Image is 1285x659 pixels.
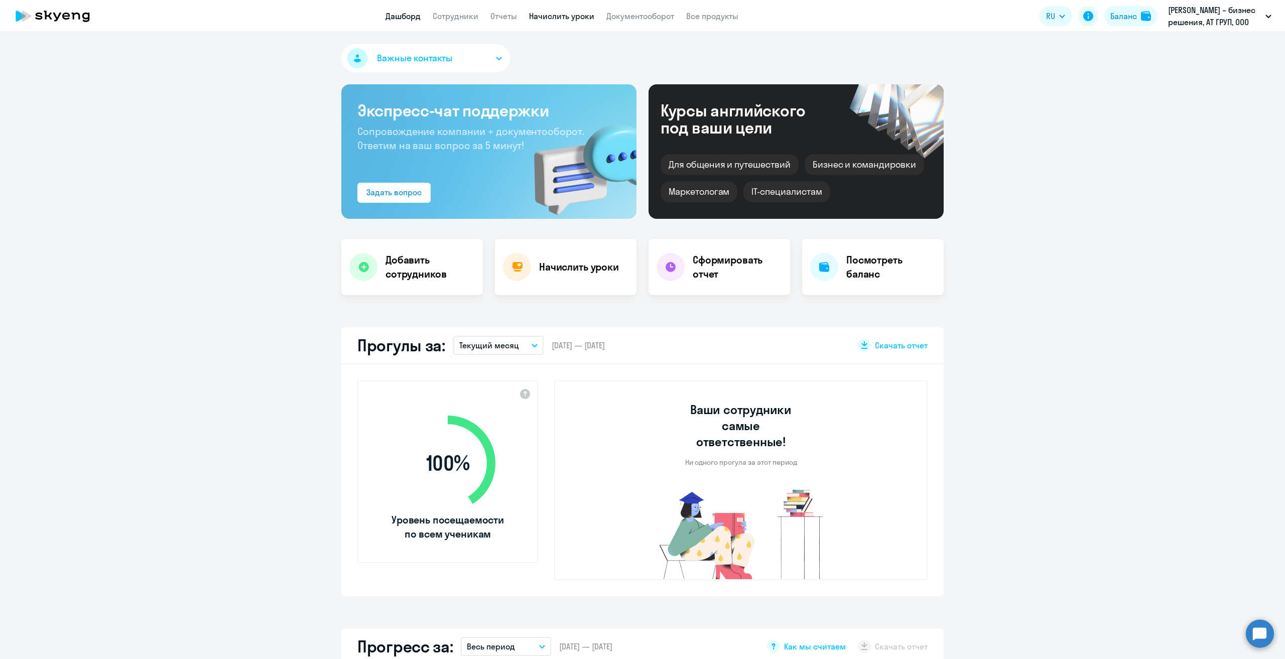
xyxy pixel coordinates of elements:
button: Балансbalance [1104,6,1157,26]
img: no-truants [640,487,842,579]
button: RU [1039,6,1072,26]
span: Уровень посещаемости по всем ученикам [390,513,505,541]
button: Задать вопрос [357,183,431,203]
button: Весь период [461,637,551,656]
h2: Прогулы за: [357,335,445,355]
h3: Экспресс-чат поддержки [357,100,620,120]
h4: Сформировать отчет [693,253,782,281]
button: Важные контакты [341,44,510,72]
a: Все продукты [686,11,738,21]
h4: Добавить сотрудников [385,253,475,281]
div: Маркетологам [661,181,737,202]
div: Для общения и путешествий [661,154,799,175]
a: Дашборд [385,11,421,21]
p: Ни одного прогула за этот период [685,458,797,467]
span: Скачать отчет [875,340,928,351]
span: 100 % [390,451,505,475]
h3: Ваши сотрудники самые ответственные! [677,402,806,450]
div: Баланс [1110,10,1137,22]
span: Как мы считаем [784,641,846,652]
button: Текущий месяц [453,336,544,355]
a: Документооборот [606,11,674,21]
p: Текущий месяц [459,339,519,351]
a: Начислить уроки [529,11,594,21]
div: Задать вопрос [366,186,422,198]
img: bg-img [520,106,636,219]
h2: Прогресс за: [357,636,453,656]
div: IT-специалистам [743,181,830,202]
a: Отчеты [490,11,517,21]
span: [DATE] — [DATE] [552,340,605,351]
img: balance [1141,11,1151,21]
div: Курсы английского под ваши цели [661,102,832,136]
p: Весь период [467,640,515,652]
div: Бизнес и командировки [805,154,924,175]
span: RU [1046,10,1055,22]
p: [PERSON_NAME] – бизнес решения, АТ ГРУП, ООО [1168,4,1261,28]
button: [PERSON_NAME] – бизнес решения, АТ ГРУП, ООО [1163,4,1276,28]
h4: Начислить уроки [539,260,619,274]
span: Сопровождение компании + документооборот. Ответим на ваш вопрос за 5 минут! [357,125,584,152]
span: Важные контакты [377,52,452,65]
span: [DATE] — [DATE] [559,641,612,652]
h4: Посмотреть баланс [846,253,936,281]
a: Сотрудники [433,11,478,21]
